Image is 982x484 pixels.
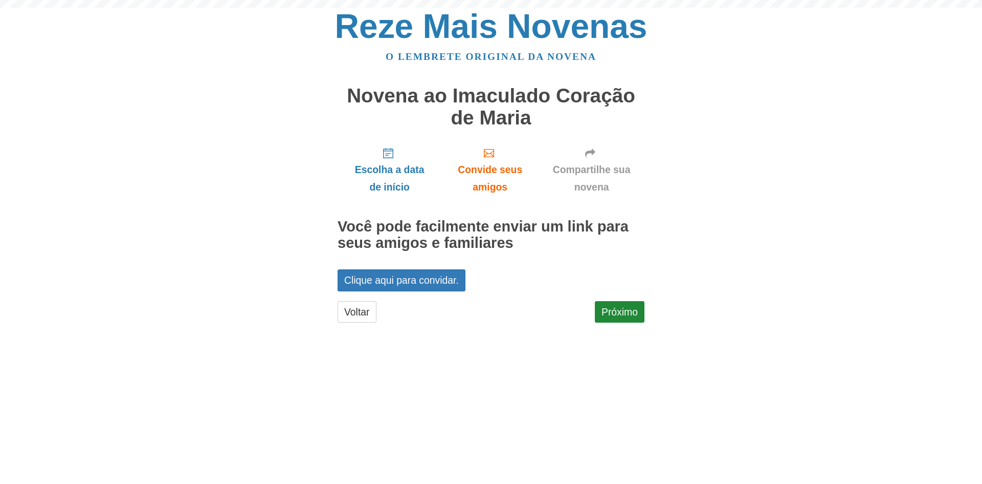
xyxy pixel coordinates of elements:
[344,275,459,286] font: Clique aqui para convidar.
[338,139,441,201] a: Escolha a data de início
[338,301,376,323] a: Voltar
[601,306,638,318] font: Próximo
[386,51,596,62] a: O lembrete original da novena
[355,164,425,193] font: Escolha a data de início
[338,269,465,291] a: Clique aqui para convidar.
[347,85,635,129] font: Novena ao Imaculado Coração de Maria
[335,7,648,45] a: Reze Mais Novenas
[539,139,644,201] a: Compartilhe sua novena
[458,164,522,193] font: Convide seus amigos
[553,164,631,193] font: Compartilhe sua novena
[441,139,539,201] a: Convide seus amigos
[338,218,629,251] font: Você pode facilmente enviar um link para seus amigos e familiares
[595,301,644,323] a: Próximo
[344,306,370,318] font: Voltar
